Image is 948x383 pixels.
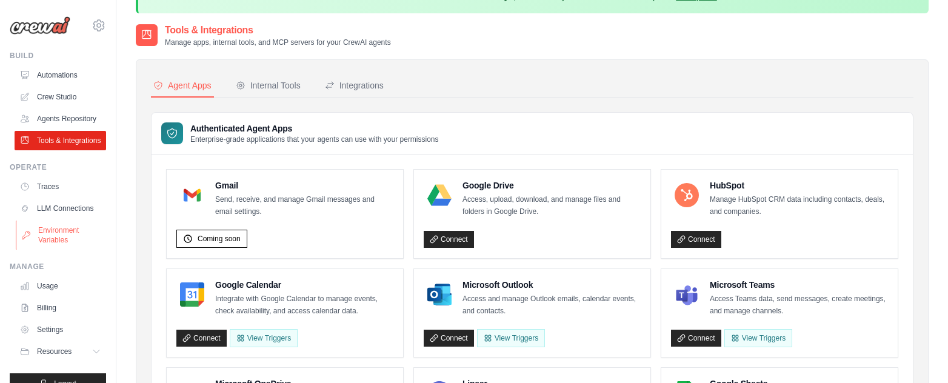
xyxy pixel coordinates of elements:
button: Agent Apps [151,75,214,98]
span: Coming soon [198,234,241,244]
a: Connect [424,330,474,347]
button: View Triggers [230,329,298,347]
a: Tools & Integrations [15,131,106,150]
button: Internal Tools [233,75,303,98]
a: Settings [15,320,106,339]
h2: Tools & Integrations [165,23,391,38]
img: Gmail Logo [180,183,204,207]
h4: Gmail [215,179,393,191]
a: Crew Studio [15,87,106,107]
button: Integrations [322,75,386,98]
img: Microsoft Teams Logo [675,282,699,307]
span: Resources [37,347,72,356]
img: Microsoft Outlook Logo [427,282,452,307]
div: Integrations [325,79,384,92]
p: Manage HubSpot CRM data including contacts, deals, and companies. [710,194,888,218]
: View Triggers [477,329,545,347]
h3: Authenticated Agent Apps [190,122,439,135]
a: Billing [15,298,106,318]
h4: Microsoft Teams [710,279,888,291]
a: Usage [15,276,106,296]
img: Google Drive Logo [427,183,452,207]
p: Integrate with Google Calendar to manage events, check availability, and access calendar data. [215,293,393,317]
h4: HubSpot [710,179,888,191]
a: Connect [176,330,227,347]
a: LLM Connections [15,199,106,218]
button: Resources [15,342,106,361]
a: Connect [424,231,474,248]
a: Environment Variables [16,221,107,250]
p: Access Teams data, send messages, create meetings, and manage channels. [710,293,888,317]
p: Send, receive, and manage Gmail messages and email settings. [215,194,393,218]
h4: Google Calendar [215,279,393,291]
p: Access, upload, download, and manage files and folders in Google Drive. [462,194,641,218]
img: Logo [10,16,70,35]
p: Manage apps, internal tools, and MCP servers for your CrewAI agents [165,38,391,47]
img: Google Calendar Logo [180,282,204,307]
: View Triggers [724,329,792,347]
p: Access and manage Outlook emails, calendar events, and contacts. [462,293,641,317]
img: HubSpot Logo [675,183,699,207]
a: Connect [671,330,721,347]
div: Agent Apps [153,79,212,92]
p: Enterprise-grade applications that your agents can use with your permissions [190,135,439,144]
h4: Google Drive [462,179,641,191]
h4: Microsoft Outlook [462,279,641,291]
a: Agents Repository [15,109,106,128]
a: Automations [15,65,106,85]
div: Internal Tools [236,79,301,92]
div: Operate [10,162,106,172]
a: Connect [671,231,721,248]
a: Traces [15,177,106,196]
div: Manage [10,262,106,271]
div: Build [10,51,106,61]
